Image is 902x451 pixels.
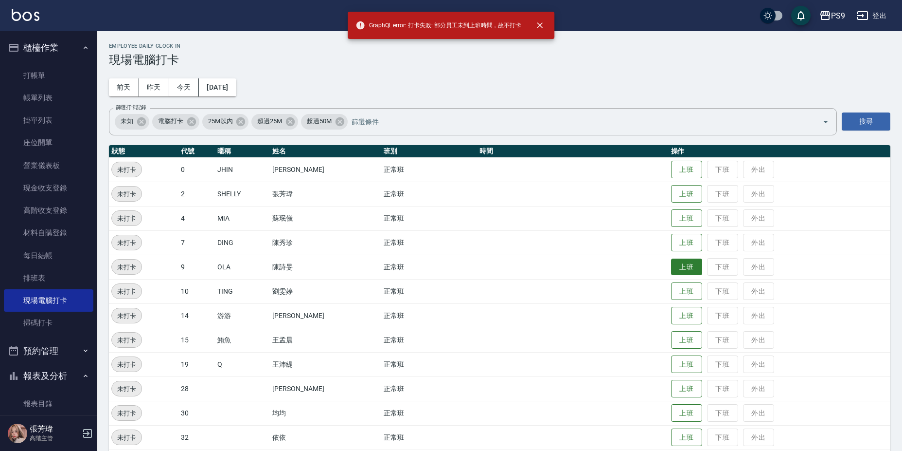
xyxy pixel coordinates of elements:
[112,408,141,418] span: 未打卡
[115,116,139,126] span: 未知
[112,189,141,199] span: 未打卡
[4,312,93,334] a: 掃碼打卡
[178,303,215,328] td: 14
[815,6,849,26] button: PS9
[381,352,477,376] td: 正常班
[477,145,668,158] th: 時間
[215,182,270,206] td: SHELLY
[215,352,270,376] td: Q
[109,53,890,67] h3: 現場電腦打卡
[270,401,381,425] td: 均均
[4,132,93,154] a: 座位開單
[381,157,477,182] td: 正常班
[270,230,381,255] td: 陳秀珍
[270,255,381,279] td: 陳詩旻
[671,234,702,252] button: 上班
[270,328,381,352] td: 王孟晨
[4,177,93,199] a: 現金收支登錄
[671,209,702,227] button: 上班
[270,157,381,182] td: [PERSON_NAME]
[381,425,477,450] td: 正常班
[853,7,890,25] button: 登出
[270,425,381,450] td: 依依
[112,213,141,224] span: 未打卡
[301,114,348,130] div: 超過50M
[4,393,93,415] a: 報表目錄
[671,307,702,325] button: 上班
[202,116,239,126] span: 25M以內
[4,244,93,267] a: 每日結帳
[251,116,288,126] span: 超過25M
[381,182,477,206] td: 正常班
[178,328,215,352] td: 15
[4,87,93,109] a: 帳單列表
[112,432,141,443] span: 未打卡
[112,165,141,175] span: 未打卡
[270,279,381,303] td: 劉雯婷
[301,116,337,126] span: 超過50M
[178,230,215,255] td: 7
[671,404,702,422] button: 上班
[671,429,702,447] button: 上班
[4,363,93,389] button: 報表及分析
[215,328,270,352] td: 鮪魚
[381,230,477,255] td: 正常班
[178,401,215,425] td: 30
[4,267,93,289] a: 排班表
[671,161,702,179] button: 上班
[215,255,270,279] td: OLA
[381,328,477,352] td: 正常班
[109,43,890,49] h2: Employee Daily Clock In
[270,145,381,158] th: 姓名
[251,114,298,130] div: 超過25M
[112,286,141,297] span: 未打卡
[215,206,270,230] td: MIA
[139,78,169,96] button: 昨天
[202,114,249,130] div: 25M以內
[112,311,141,321] span: 未打卡
[791,6,811,25] button: save
[4,289,93,312] a: 現場電腦打卡
[30,434,79,443] p: 高階主管
[381,376,477,401] td: 正常班
[109,145,178,158] th: 狀態
[215,303,270,328] td: 游游
[4,222,93,244] a: 材料自購登錄
[842,113,890,131] button: 搜尋
[529,15,550,36] button: close
[818,114,833,130] button: Open
[152,116,189,126] span: 電腦打卡
[671,185,702,203] button: 上班
[112,384,141,394] span: 未打卡
[152,114,199,130] div: 電腦打卡
[112,335,141,345] span: 未打卡
[671,282,702,301] button: 上班
[112,238,141,248] span: 未打卡
[178,376,215,401] td: 28
[4,109,93,132] a: 掛單列表
[116,104,146,111] label: 篩選打卡記錄
[112,359,141,370] span: 未打卡
[270,182,381,206] td: 張芳瑋
[669,145,890,158] th: 操作
[355,20,522,30] span: GraphQL error: 打卡失敗: 部分員工未到上班時間，故不打卡
[671,380,702,398] button: 上班
[178,425,215,450] td: 32
[30,424,79,434] h5: 張芳瑋
[381,255,477,279] td: 正常班
[215,279,270,303] td: TING
[215,157,270,182] td: JHIN
[270,206,381,230] td: 蘇珉儀
[178,157,215,182] td: 0
[8,424,27,443] img: Person
[381,279,477,303] td: 正常班
[215,145,270,158] th: 暱稱
[671,356,702,374] button: 上班
[178,279,215,303] td: 10
[215,230,270,255] td: DING
[4,338,93,364] button: 預約管理
[199,78,236,96] button: [DATE]
[178,352,215,376] td: 19
[169,78,199,96] button: 今天
[671,259,702,276] button: 上班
